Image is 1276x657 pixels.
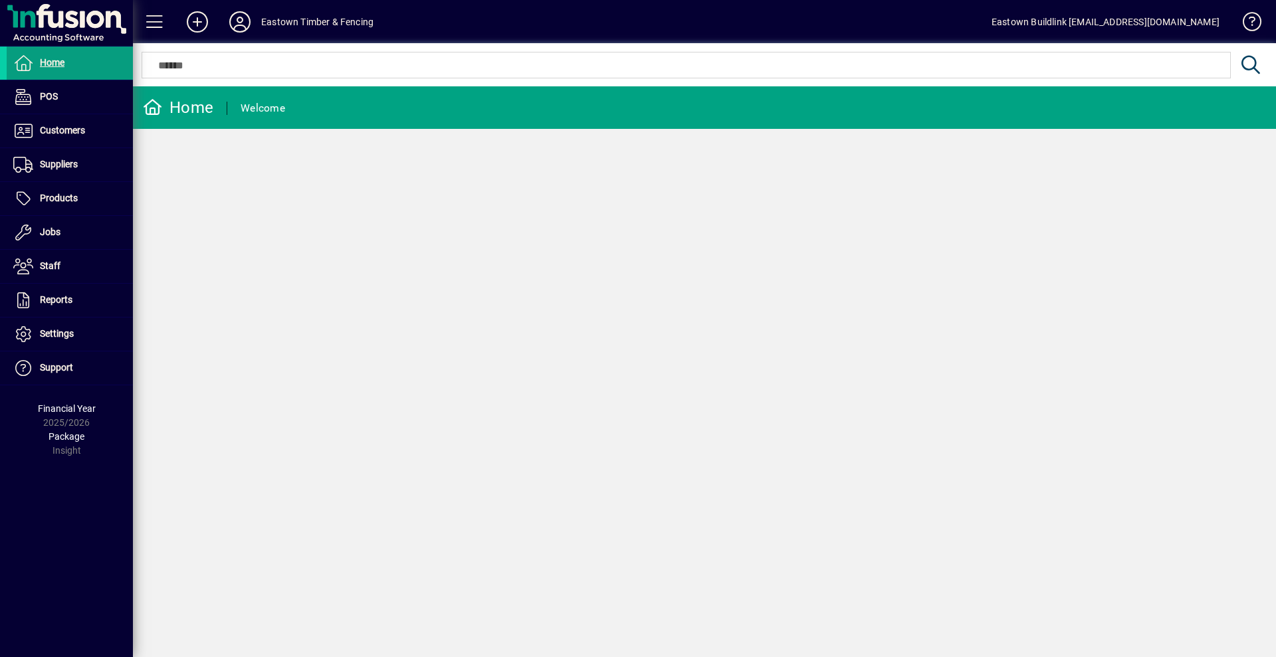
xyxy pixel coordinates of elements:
[1233,3,1259,46] a: Knowledge Base
[7,216,133,249] a: Jobs
[40,193,78,203] span: Products
[40,227,60,237] span: Jobs
[992,11,1220,33] div: Eastown Buildlink [EMAIL_ADDRESS][DOMAIN_NAME]
[40,125,85,136] span: Customers
[241,98,285,119] div: Welcome
[7,148,133,181] a: Suppliers
[143,97,213,118] div: Home
[40,91,58,102] span: POS
[49,431,84,442] span: Package
[7,182,133,215] a: Products
[261,11,373,33] div: Eastown Timber & Fencing
[7,250,133,283] a: Staff
[40,159,78,169] span: Suppliers
[7,284,133,317] a: Reports
[7,318,133,351] a: Settings
[40,294,72,305] span: Reports
[176,10,219,34] button: Add
[40,328,74,339] span: Settings
[40,57,64,68] span: Home
[38,403,96,414] span: Financial Year
[219,10,261,34] button: Profile
[40,362,73,373] span: Support
[40,260,60,271] span: Staff
[7,114,133,147] a: Customers
[7,80,133,114] a: POS
[7,351,133,385] a: Support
